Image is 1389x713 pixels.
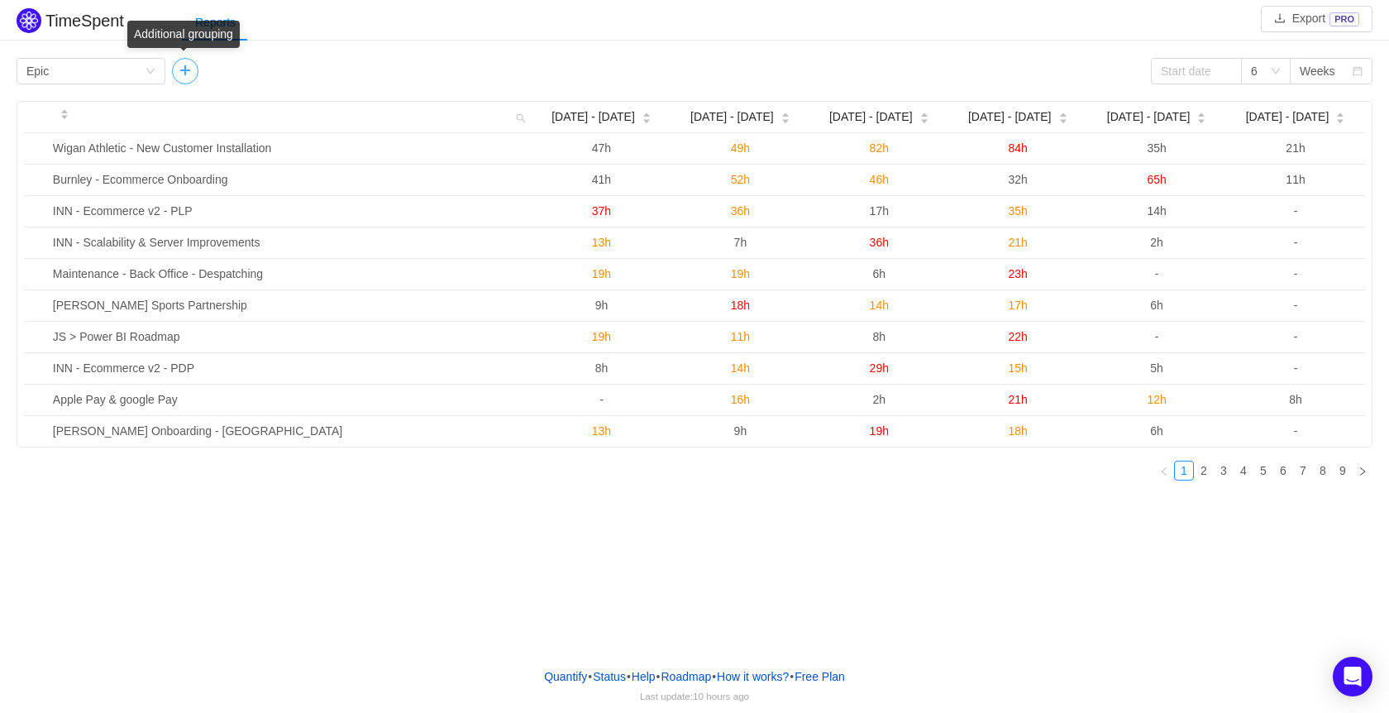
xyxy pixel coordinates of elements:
span: - [1294,236,1298,249]
span: [DATE] - [DATE] [690,108,774,126]
a: 9 [1334,462,1352,480]
a: Status [592,664,627,689]
div: Open Intercom Messenger [1333,657,1372,696]
span: 41h [592,173,611,186]
i: icon: search [509,102,532,132]
input: Start date [1151,58,1242,84]
span: • [627,670,631,683]
button: icon: plus [172,58,198,84]
span: 21h [1009,236,1028,249]
span: 65h [1147,173,1166,186]
li: 1 [1174,461,1194,481]
span: 22h [1009,330,1028,343]
span: 49h [731,141,750,155]
span: 32h [1009,173,1028,186]
i: icon: caret-up [60,107,69,112]
div: Epic [26,59,49,84]
i: icon: caret-down [780,117,790,122]
div: Sort [919,110,929,122]
i: icon: caret-down [1058,117,1067,122]
div: Reports [182,4,249,41]
span: • [790,670,794,683]
i: icon: down [146,66,155,78]
i: icon: down [1271,66,1281,78]
img: Quantify logo [17,8,41,33]
span: 36h [731,204,750,218]
td: JS > Power BI Roadmap [46,322,532,353]
span: 13h [592,424,611,438]
span: 19h [870,424,889,438]
td: Burnley - Ecommerce Onboarding [46,165,532,196]
li: 2 [1194,461,1214,481]
td: BIRL X Jonas Sports Partnership [46,290,532,322]
span: 9h [595,299,609,312]
button: How it works? [716,664,790,689]
span: 16h [731,393,750,406]
div: Sort [1335,110,1345,122]
span: • [712,670,716,683]
span: 82h [870,141,889,155]
span: 10 hours ago [693,691,749,701]
i: icon: caret-up [1058,111,1067,116]
h2: TimeSpent [45,12,124,30]
button: Free Plan [794,664,846,689]
span: 5h [1150,361,1163,375]
span: - [1155,330,1159,343]
span: 52h [731,173,750,186]
i: icon: caret-up [919,111,928,116]
a: 8 [1314,462,1332,480]
i: icon: right [1358,467,1368,476]
li: Previous Page [1154,461,1174,481]
span: 11h [1286,173,1305,186]
a: 7 [1294,462,1312,480]
span: 13h [592,236,611,249]
span: 18h [731,299,750,312]
i: icon: caret-down [642,117,651,122]
a: Quantify [543,664,588,689]
div: Sort [780,110,790,122]
span: 19h [592,267,611,280]
a: 3 [1215,462,1233,480]
span: 35h [1147,141,1166,155]
span: 37h [592,204,611,218]
span: 11h [731,330,750,343]
i: icon: caret-down [919,117,928,122]
span: 21h [1286,141,1305,155]
div: Sort [60,107,69,118]
span: [DATE] - [DATE] [1246,108,1329,126]
span: 19h [731,267,750,280]
span: - [1294,267,1298,280]
a: 4 [1234,462,1253,480]
span: 84h [1009,141,1028,155]
span: 2h [873,393,886,406]
span: 6h [1150,299,1163,312]
td: INN - Scalability & Server Improvements [46,227,532,259]
span: 18h [1009,424,1028,438]
span: • [588,670,592,683]
i: icon: caret-up [1336,111,1345,116]
td: INN - Ecommerce v2 - PLP [46,196,532,227]
i: icon: caret-down [60,113,69,118]
span: - [599,393,604,406]
i: icon: caret-down [1336,117,1345,122]
li: Next Page [1353,461,1372,481]
span: Last update: [640,691,749,701]
span: 15h [1009,361,1028,375]
span: • [656,670,661,683]
span: - [1294,330,1298,343]
span: 35h [1009,204,1028,218]
a: 5 [1254,462,1272,480]
span: [DATE] - [DATE] [829,108,913,126]
span: 47h [592,141,611,155]
span: - [1294,204,1298,218]
span: 17h [870,204,889,218]
span: 2h [1150,236,1163,249]
i: icon: left [1159,467,1169,476]
td: Birl Onboarding - West Ham [46,416,532,447]
td: Wigan Athletic - New Customer Installation [46,133,532,165]
span: - [1294,361,1298,375]
span: 9h [734,424,747,438]
li: 3 [1214,461,1234,481]
span: 29h [870,361,889,375]
span: 8h [1289,393,1302,406]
